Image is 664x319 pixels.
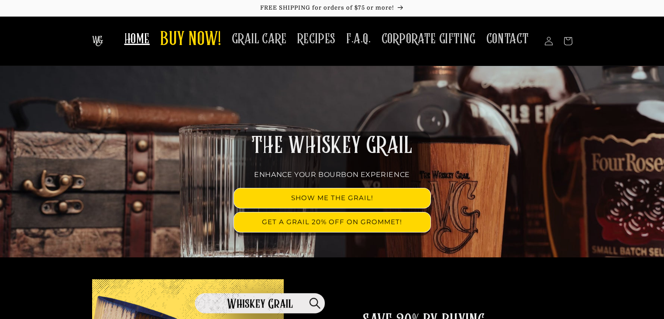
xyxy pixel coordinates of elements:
[234,212,430,232] a: GET A GRAIL 20% OFF ON GROMMET!
[124,31,150,48] span: HOME
[251,135,412,157] span: THE WHISKEY GRAIL
[92,36,103,46] img: The Whiskey Grail
[160,28,221,52] span: BUY NOW!
[232,31,287,48] span: GRAIL CARE
[254,170,410,179] span: ENHANCE YOUR BOURBON EXPERIENCE
[119,25,155,53] a: HOME
[486,31,529,48] span: CONTACT
[297,31,336,48] span: RECIPES
[346,31,371,48] span: F.A.Q.
[155,23,227,57] a: BUY NOW!
[481,25,534,53] a: CONTACT
[382,31,476,48] span: CORPORATE GIFTING
[341,25,376,53] a: F.A.Q.
[9,4,655,12] p: FREE SHIPPING for orders of $75 or more!
[292,25,341,53] a: RECIPES
[234,188,430,208] a: SHOW ME THE GRAIL!
[376,25,481,53] a: CORPORATE GIFTING
[227,25,292,53] a: GRAIL CARE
